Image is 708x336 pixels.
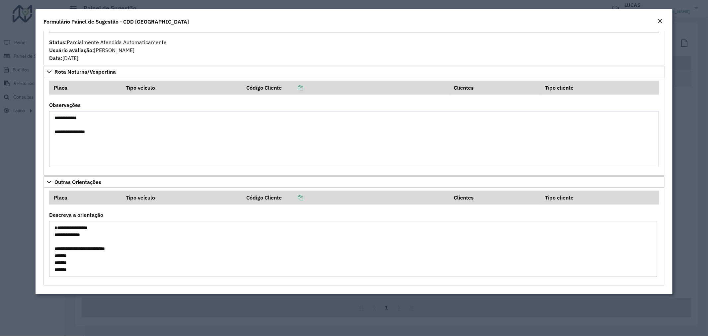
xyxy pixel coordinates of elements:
th: Tipo cliente [540,81,659,95]
span: Parcialmente Atendida Automaticamente [PERSON_NAME] [DATE] [49,39,167,61]
th: Clientes [449,191,540,205]
div: Outras Orientações [43,188,665,286]
strong: Status: [49,39,67,45]
th: Tipo cliente [540,191,659,205]
strong: Usuário avaliação: [49,47,94,53]
span: Outras Orientações [54,179,101,185]
a: Rota Noturna/Vespertina [43,66,665,77]
th: Tipo veículo [121,191,242,205]
th: Clientes [449,81,540,95]
em: Fechar [657,19,663,24]
span: Rota Noturna/Vespertina [54,69,116,74]
label: Observações [49,101,81,109]
th: Código Cliente [242,191,449,205]
th: Código Cliente [242,81,449,95]
th: Placa [49,191,121,205]
div: Rota Noturna/Vespertina [43,77,665,176]
th: Tipo veículo [121,81,242,95]
button: Close [655,17,665,26]
h4: Formulário Painel de Sugestão - CDD [GEOGRAPHIC_DATA] [43,18,189,26]
a: Outras Orientações [43,176,665,188]
a: Copiar [282,84,303,91]
strong: Data: [49,55,62,61]
a: Copiar [282,194,303,201]
label: Descreva a orientação [49,211,103,219]
th: Placa [49,81,121,95]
